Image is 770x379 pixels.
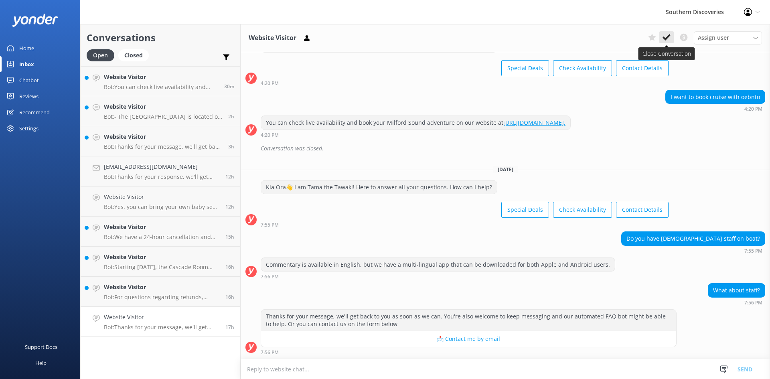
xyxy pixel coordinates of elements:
[708,284,765,297] div: What about staff?
[501,60,549,76] button: Special Deals
[493,166,518,173] span: [DATE]
[104,83,218,91] p: Bot: You can check live availability and book your Milford Sound Scenic Flight online at [URL][DO...
[261,310,676,331] div: Thanks for your message, we'll get back to you as soon as we can. You're also welcome to keep mes...
[81,96,240,126] a: Website VisitorBot:- The [GEOGRAPHIC_DATA] is located on the top floor of the Pride of Milford ve...
[261,116,570,130] div: You can check live availability and book your Milford Sound adventure on our website at
[261,222,669,227] div: Oct 13 2025 07:55pm (UTC +13:00) Pacific/Auckland
[503,119,565,126] a: [URL][DOMAIN_NAME].
[553,202,612,218] button: Check Availability
[261,180,497,194] div: Kia Ora👋 I am Tama the Tawaki! Here to answer all your questions. How can I help?
[104,253,219,261] h4: Website Visitor
[225,203,234,210] span: Oct 14 2025 12:55am (UTC +13:00) Pacific/Auckland
[87,51,118,59] a: Open
[81,66,240,96] a: Website VisitorBot:You can check live availability and book your Milford Sound Scenic Flight onli...
[261,331,676,347] button: 📩 Contact me by email
[225,233,234,240] span: Oct 13 2025 09:59pm (UTC +13:00) Pacific/Auckland
[228,143,234,150] span: Oct 14 2025 09:57am (UTC +13:00) Pacific/Auckland
[104,263,219,271] p: Bot: Starting [DATE], the Cascade Room upgrade includes a food and beverage package. However, the...
[19,40,34,56] div: Home
[261,274,279,279] strong: 7:56 PM
[104,313,219,322] h4: Website Visitor
[698,33,729,42] span: Assign user
[225,173,234,180] span: Oct 14 2025 01:25am (UTC +13:00) Pacific/Auckland
[19,56,34,72] div: Inbox
[104,223,219,231] h4: Website Visitor
[228,113,234,120] span: Oct 14 2025 11:25am (UTC +13:00) Pacific/Auckland
[104,143,222,150] p: Bot: Thanks for your message, we'll get back to you as soon as we can. You're also welcome to kee...
[708,300,765,305] div: Oct 13 2025 07:56pm (UTC +13:00) Pacific/Auckland
[104,73,218,81] h4: Website Visitor
[19,120,38,136] div: Settings
[261,133,279,138] strong: 4:20 PM
[81,217,240,247] a: Website VisitorBot:We have a 24-hour cancellation and amendment policy. If you notify us more tha...
[621,248,765,253] div: Oct 13 2025 07:55pm (UTC +13:00) Pacific/Auckland
[261,132,571,138] div: Oct 02 2025 04:20pm (UTC +13:00) Pacific/Auckland
[104,113,222,120] p: Bot: - The [GEOGRAPHIC_DATA] is located on the top floor of the Pride of Milford vessel, offering...
[81,277,240,307] a: Website VisitorBot:For questions regarding refunds, please contact the Southern Discoveries team ...
[87,30,234,45] h2: Conversations
[616,202,669,218] button: Contact Details
[35,355,47,371] div: Help
[261,349,677,355] div: Oct 13 2025 07:56pm (UTC +13:00) Pacific/Auckland
[225,263,234,270] span: Oct 13 2025 09:25pm (UTC +13:00) Pacific/Auckland
[104,193,219,201] h4: Website Visitor
[622,232,765,245] div: Do you have [DEMOGRAPHIC_DATA] staff on boat?
[19,104,50,120] div: Recommend
[616,60,669,76] button: Contact Details
[744,249,762,253] strong: 7:55 PM
[12,14,58,27] img: yonder-white-logo.png
[694,31,762,44] div: Assign User
[104,294,219,301] p: Bot: For questions regarding refunds, please contact the Southern Discoveries team directly by ph...
[81,186,240,217] a: Website VisitorBot:Yes, you can bring your own baby seat. In accordance with New Zealand law, all...
[104,233,219,241] p: Bot: We have a 24-hour cancellation and amendment policy. If you notify us more than 24 hours bef...
[25,339,57,355] div: Support Docs
[81,247,240,277] a: Website VisitorBot:Starting [DATE], the Cascade Room upgrade includes a food and beverage package...
[118,49,149,61] div: Closed
[19,72,39,88] div: Chatbot
[501,202,549,218] button: Special Deals
[81,126,240,156] a: Website VisitorBot:Thanks for your message, we'll get back to you as soon as we can. You're also ...
[81,156,240,186] a: [EMAIL_ADDRESS][DOMAIN_NAME]Bot:Thanks for your response, we'll get back to you as soon as we can...
[19,88,38,104] div: Reviews
[261,274,615,279] div: Oct 13 2025 07:56pm (UTC +13:00) Pacific/Auckland
[261,258,615,272] div: Commentary is available in English, but we have a multi-lingual app that can be downloaded for bo...
[224,83,234,90] span: Oct 14 2025 01:17pm (UTC +13:00) Pacific/Auckland
[249,33,296,43] h3: Website Visitor
[245,142,765,155] div: 2025-10-02T04:02:36.251
[744,300,762,305] strong: 7:56 PM
[225,324,234,330] span: Oct 13 2025 07:56pm (UTC +13:00) Pacific/Auckland
[666,90,765,104] div: I want to book cruise with oebnto
[81,307,240,337] a: Website VisitorBot:Thanks for your message, we'll get back to you as soon as we can. You're also ...
[261,223,279,227] strong: 7:55 PM
[261,142,765,155] div: Conversation was closed.
[104,173,219,180] p: Bot: Thanks for your response, we'll get back to you as soon as we can during opening hours.
[87,49,114,61] div: Open
[553,60,612,76] button: Check Availability
[261,81,279,86] strong: 4:20 PM
[261,350,279,355] strong: 7:56 PM
[104,132,222,141] h4: Website Visitor
[744,107,762,111] strong: 4:20 PM
[104,102,222,111] h4: Website Visitor
[104,324,219,331] p: Bot: Thanks for your message, we'll get back to you as soon as we can. You're also welcome to kee...
[118,51,153,59] a: Closed
[104,283,219,292] h4: Website Visitor
[665,106,765,111] div: Oct 02 2025 04:20pm (UTC +13:00) Pacific/Auckland
[261,80,669,86] div: Oct 02 2025 04:20pm (UTC +13:00) Pacific/Auckland
[104,203,219,211] p: Bot: Yes, you can bring your own baby seat. In accordance with New Zealand law, all infants and c...
[104,162,219,171] h4: [EMAIL_ADDRESS][DOMAIN_NAME]
[225,294,234,300] span: Oct 13 2025 08:53pm (UTC +13:00) Pacific/Auckland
